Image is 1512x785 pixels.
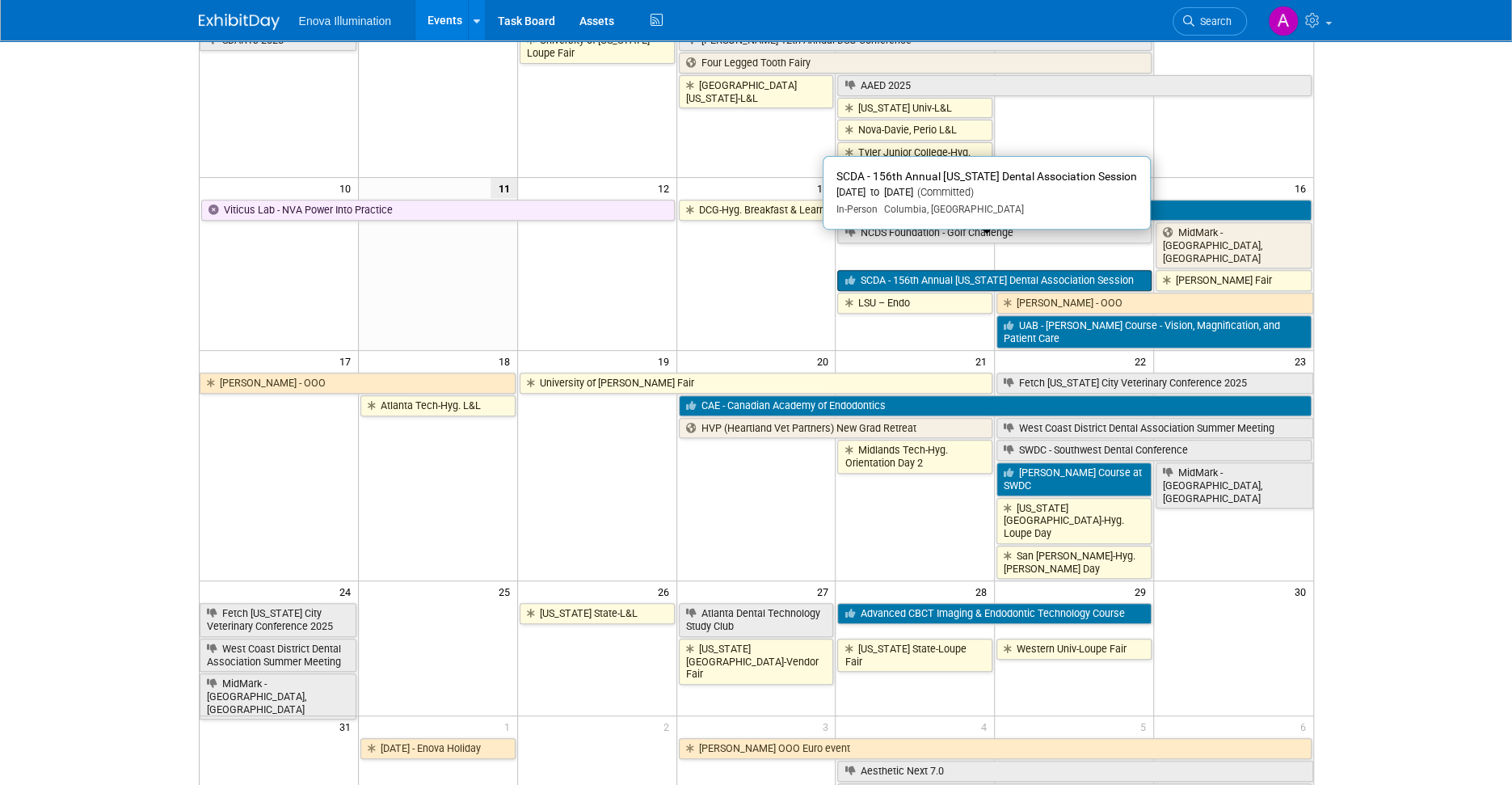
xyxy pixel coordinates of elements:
a: West Coast District Dental Association Summer Meeting [200,639,356,672]
a: Nova-Davie, Perio L&L [837,120,992,141]
a: West Coast District Dental Association Summer Meeting [996,418,1312,439]
a: Atlanta Tech-Hyg. L&L [360,395,516,416]
a: [US_STATE][GEOGRAPHIC_DATA]-Vendor Fair [679,639,834,685]
a: [PERSON_NAME] Course at SWDC [996,462,1152,496]
span: 4 [979,716,994,736]
a: AAED 2025 [837,75,1311,96]
a: [GEOGRAPHIC_DATA][US_STATE]-L&L [679,75,834,108]
a: [US_STATE] State-Loupe Fair [837,639,992,672]
a: [PERSON_NAME] - OOO [996,293,1312,314]
a: Four Legged Tooth Fairy [679,53,1152,74]
a: CAE - Canadian Academy of Endodontics [679,395,1312,416]
span: Search [1194,15,1232,27]
span: 21 [974,351,994,371]
div: [DATE] to [DATE] [836,186,1137,200]
span: 26 [656,581,676,601]
img: ExhibitDay [199,14,280,30]
a: [US_STATE] Univ-L&L [837,98,992,119]
span: 25 [497,581,517,601]
span: 27 [815,581,835,601]
span: 24 [338,581,358,601]
a: Midlands Tech-Hyg. Orientation Day 2 [837,440,992,473]
a: UAB - [PERSON_NAME] Course - Vision, Magnification, and Patient Care [996,315,1311,348]
a: University of [US_STATE]-Loupe Fair [520,30,675,63]
span: 23 [1293,351,1313,371]
span: 12 [656,178,676,198]
span: 20 [815,351,835,371]
a: Aesthetic Next 7.0 [837,761,1312,782]
a: [PERSON_NAME] Fair [1156,270,1311,291]
a: SWDC - Southwest Dental Conference [996,440,1311,461]
span: 2 [662,716,676,736]
a: Advanced CBCT Imaging & Endodontic Technology Course [837,603,1152,624]
span: 10 [338,178,358,198]
span: Enova Illumination [299,15,391,27]
a: DCG-Hyg. Breakfast & Learn [679,200,834,221]
span: 5 [1139,716,1153,736]
span: 30 [1293,581,1313,601]
span: 11 [491,178,517,198]
span: 31 [338,716,358,736]
a: Search [1173,7,1247,36]
a: [PERSON_NAME] - OOO [200,373,516,394]
span: (Committed) [913,186,974,198]
a: MidMark - [GEOGRAPHIC_DATA], [GEOGRAPHIC_DATA] [1156,222,1311,268]
span: 19 [656,351,676,371]
span: 1 [503,716,517,736]
span: SCDA - 156th Annual [US_STATE] Dental Association Session [836,170,1137,183]
span: 13 [815,178,835,198]
a: [US_STATE][GEOGRAPHIC_DATA]-Hyg. Loupe Day [996,498,1152,544]
span: Columbia, [GEOGRAPHIC_DATA] [878,204,1024,215]
span: 6 [1299,716,1313,736]
span: 18 [497,351,517,371]
span: 17 [338,351,358,371]
a: University of [PERSON_NAME] Fair [520,373,993,394]
span: In-Person [836,204,878,215]
a: Atlanta Dental Technology Study Club [679,603,834,636]
span: 16 [1293,178,1313,198]
span: 29 [1133,581,1153,601]
a: Tyler Junior College-Hyg. Loupe Day [837,142,992,175]
a: Fetch [US_STATE] City Veterinary Conference 2025 [200,603,356,636]
a: HVP (Heartland Vet Partners) New Grad Retreat [679,418,993,439]
a: Western Univ-Loupe Fair [996,639,1152,660]
img: Abby Nelson [1268,6,1299,36]
a: San [PERSON_NAME]-Hyg. [PERSON_NAME] Day [996,546,1152,579]
a: SCDA - 156th Annual [US_STATE] Dental Association Session [837,270,1152,291]
a: [US_STATE] State-L&L [520,603,675,624]
a: [DATE] - Enova Holiday [360,738,516,759]
span: 22 [1133,351,1153,371]
a: Fetch [US_STATE] City Veterinary Conference 2025 [996,373,1312,394]
a: MidMark - [GEOGRAPHIC_DATA], [GEOGRAPHIC_DATA] [1156,462,1312,509]
a: MidMark - [GEOGRAPHIC_DATA], [GEOGRAPHIC_DATA] [200,673,356,720]
a: [PERSON_NAME] OOO Euro event [679,738,1312,759]
a: Viticus Lab - NVA Power Into Practice [201,200,675,221]
span: 3 [820,716,835,736]
a: LSU – Endo [837,293,992,314]
span: 28 [974,581,994,601]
